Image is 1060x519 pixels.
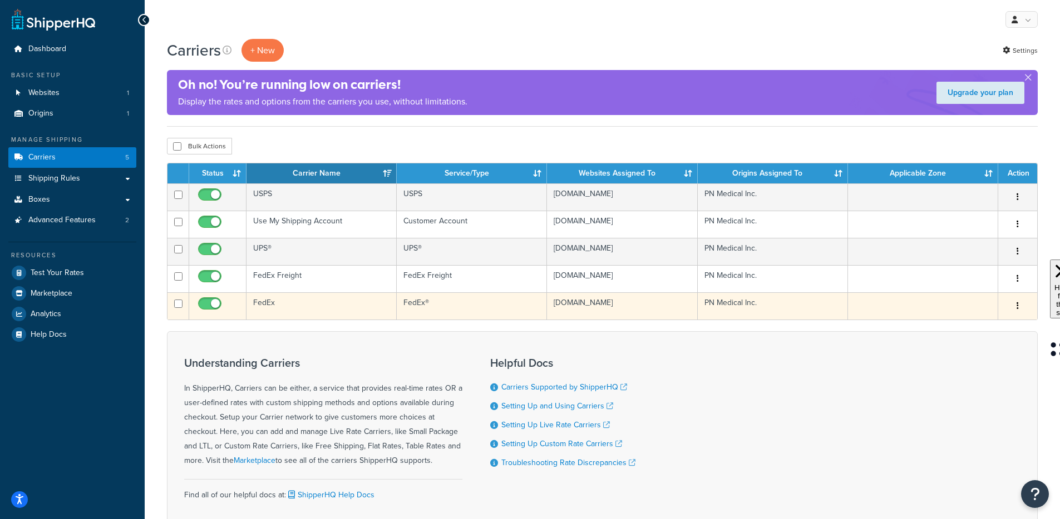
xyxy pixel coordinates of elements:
div: Manage Shipping [8,135,136,144]
li: Carriers [8,147,136,168]
a: Carriers Supported by ShipperHQ [501,381,627,393]
span: Analytics [31,310,61,319]
td: PN Medical Inc. [698,292,848,320]
span: Advanced Features [28,216,96,225]
span: Boxes [28,195,50,204]
td: PN Medical Inc. [698,183,848,211]
a: Marketplace [234,455,275,466]
li: Origins [8,103,136,124]
th: Origins Assigned To: activate to sort column ascending [698,163,848,183]
td: [DOMAIN_NAME] [547,183,697,211]
div: In ShipperHQ, Carriers can be either, a service that provides real-time rates OR a user-defined r... [184,357,462,468]
a: Settings [1003,43,1038,58]
a: Test Your Rates [8,263,136,283]
a: ShipperHQ Help Docs [286,489,374,501]
span: Shipping Rules [28,174,80,183]
td: [DOMAIN_NAME] [547,265,697,292]
div: Basic Setup [8,71,136,80]
div: Find all of our helpful docs at: [184,479,462,502]
a: Advanced Features 2 [8,210,136,231]
a: Websites 1 [8,83,136,103]
a: Origins 1 [8,103,136,124]
td: UPS® [397,238,547,265]
button: + New [241,39,284,62]
a: Help Docs [8,325,136,345]
span: Websites [28,88,60,98]
td: [DOMAIN_NAME] [547,211,697,238]
span: 5 [125,153,129,162]
td: [DOMAIN_NAME] [547,292,697,320]
a: Analytics [8,304,136,324]
td: FedEx Freight [397,265,547,292]
span: 1 [127,109,129,118]
span: Dashboard [28,44,66,54]
td: FedEx [246,292,397,320]
td: FedEx Freight [246,265,397,292]
a: Setting Up Live Rate Carriers [501,419,610,431]
td: USPS [246,183,397,211]
a: Dashboard [8,39,136,59]
h1: Carriers [167,39,221,61]
a: Setting Up and Using Carriers [501,400,613,412]
td: FedEx® [397,292,547,320]
a: Troubleshooting Rate Discrepancies [501,457,635,468]
a: Setting Up Custom Rate Carriers [501,438,622,450]
td: USPS [397,183,547,211]
li: Advanced Features [8,210,136,231]
td: UPS® [246,238,397,265]
th: Action [998,163,1037,183]
span: Help Docs [31,330,67,340]
td: PN Medical Inc. [698,238,848,265]
th: Carrier Name: activate to sort column ascending [246,163,397,183]
span: Test Your Rates [31,268,84,278]
td: PN Medical Inc. [698,265,848,292]
h3: Understanding Carriers [184,357,462,369]
td: Customer Account [397,211,547,238]
h4: Oh no! You’re running low on carriers! [178,76,467,94]
th: Service/Type: activate to sort column ascending [397,163,547,183]
span: Carriers [28,153,56,162]
h3: Helpful Docs [490,357,635,369]
button: Open Resource Center [1021,480,1049,508]
a: Boxes [8,189,136,210]
a: Carriers 5 [8,147,136,168]
th: Websites Assigned To: activate to sort column ascending [547,163,697,183]
a: Marketplace [8,283,136,303]
a: Shipping Rules [8,168,136,189]
span: Marketplace [31,289,72,298]
span: Origins [28,109,53,118]
p: Display the rates and options from the carriers you use, without limitations. [178,94,467,109]
a: ShipperHQ Home [12,8,95,31]
td: PN Medical Inc. [698,211,848,238]
th: Status: activate to sort column ascending [189,163,246,183]
a: Upgrade your plan [936,82,1024,104]
span: 2 [125,216,129,225]
td: Use My Shipping Account [246,211,397,238]
div: Resources [8,251,136,260]
button: Bulk Actions [167,138,232,154]
th: Applicable Zone: activate to sort column ascending [848,163,998,183]
td: [DOMAIN_NAME] [547,238,697,265]
span: 1 [127,88,129,98]
li: Websites [8,83,136,103]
